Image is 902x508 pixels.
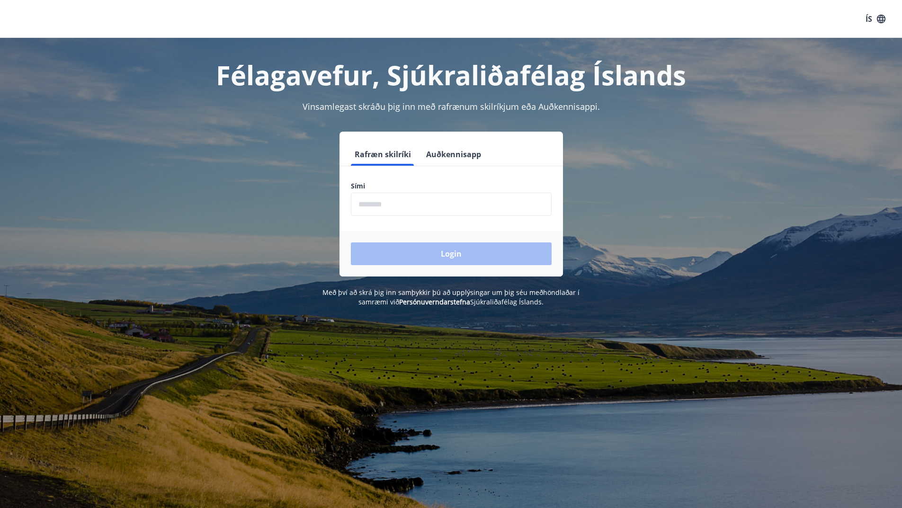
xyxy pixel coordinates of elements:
[122,57,781,93] h1: Félagavefur, Sjúkraliðafélag Íslands
[422,143,485,166] button: Auðkennisapp
[351,143,415,166] button: Rafræn skilríki
[351,181,552,191] label: Sími
[860,10,891,27] button: ÍS
[303,101,600,112] span: Vinsamlegast skráðu þig inn með rafrænum skilríkjum eða Auðkennisappi.
[322,288,580,306] span: Með því að skrá þig inn samþykkir þú að upplýsingar um þig séu meðhöndlaðar í samræmi við Sjúkral...
[399,297,470,306] a: Persónuverndarstefna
